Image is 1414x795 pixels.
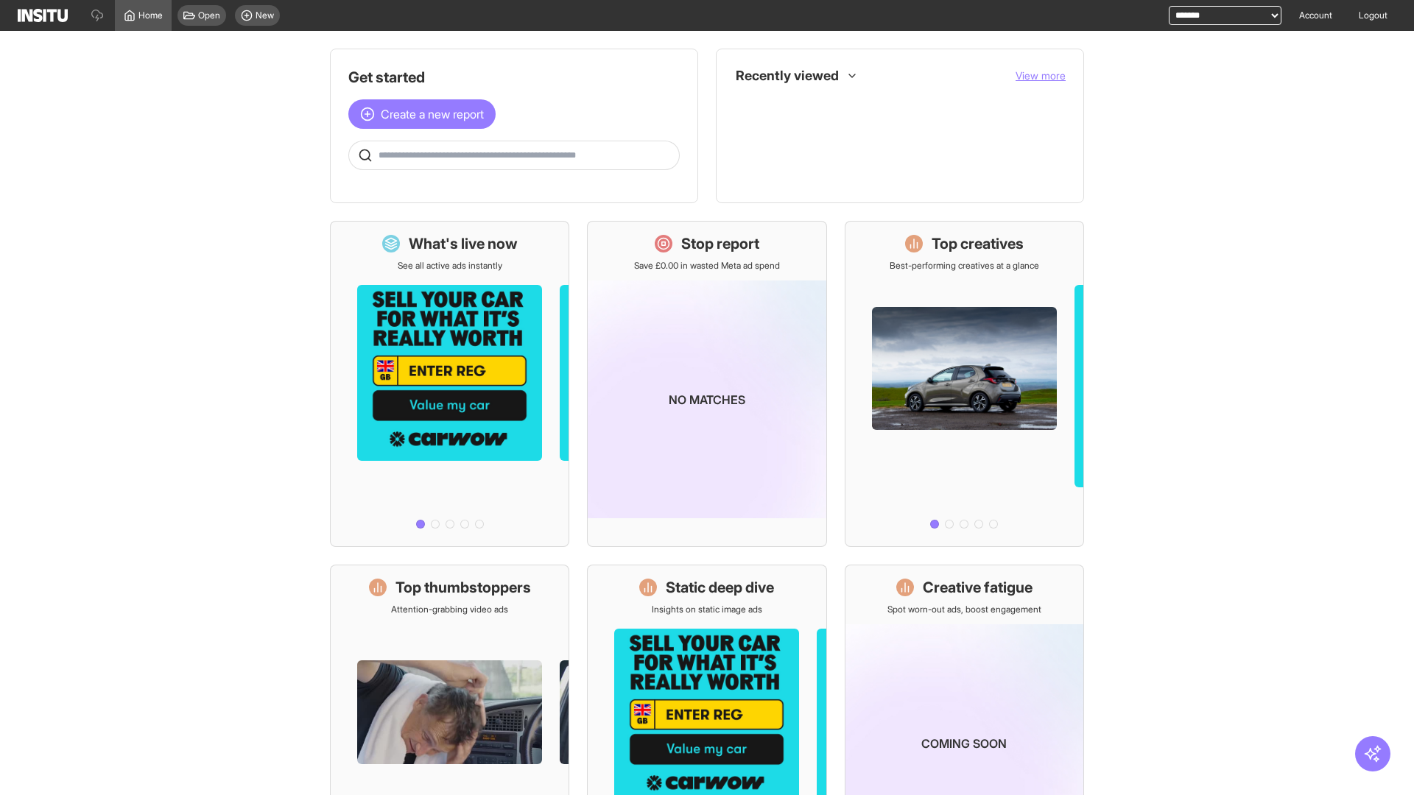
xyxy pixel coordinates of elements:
[666,577,774,598] h1: Static deep dive
[845,221,1084,547] a: Top creativesBest-performing creatives at a glance
[932,233,1024,254] h1: Top creatives
[890,260,1039,272] p: Best-performing creatives at a glance
[634,260,780,272] p: Save £0.00 in wasted Meta ad spend
[381,105,484,123] span: Create a new report
[681,233,759,254] h1: Stop report
[348,99,496,129] button: Create a new report
[330,221,569,547] a: What's live nowSee all active ads instantly
[198,10,220,21] span: Open
[398,260,502,272] p: See all active ads instantly
[391,604,508,615] p: Attention-grabbing video ads
[588,280,826,518] img: coming-soon-gradient_kfitwp.png
[669,391,745,409] p: No matches
[409,233,518,254] h1: What's live now
[1016,69,1066,82] span: View more
[587,221,826,547] a: Stop reportSave £0.00 in wasted Meta ad spendNo matches
[652,604,762,615] p: Insights on static image ads
[256,10,274,21] span: New
[348,67,680,88] h1: Get started
[395,577,531,598] h1: Top thumbstoppers
[138,10,163,21] span: Home
[1016,68,1066,83] button: View more
[18,9,68,22] img: Logo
